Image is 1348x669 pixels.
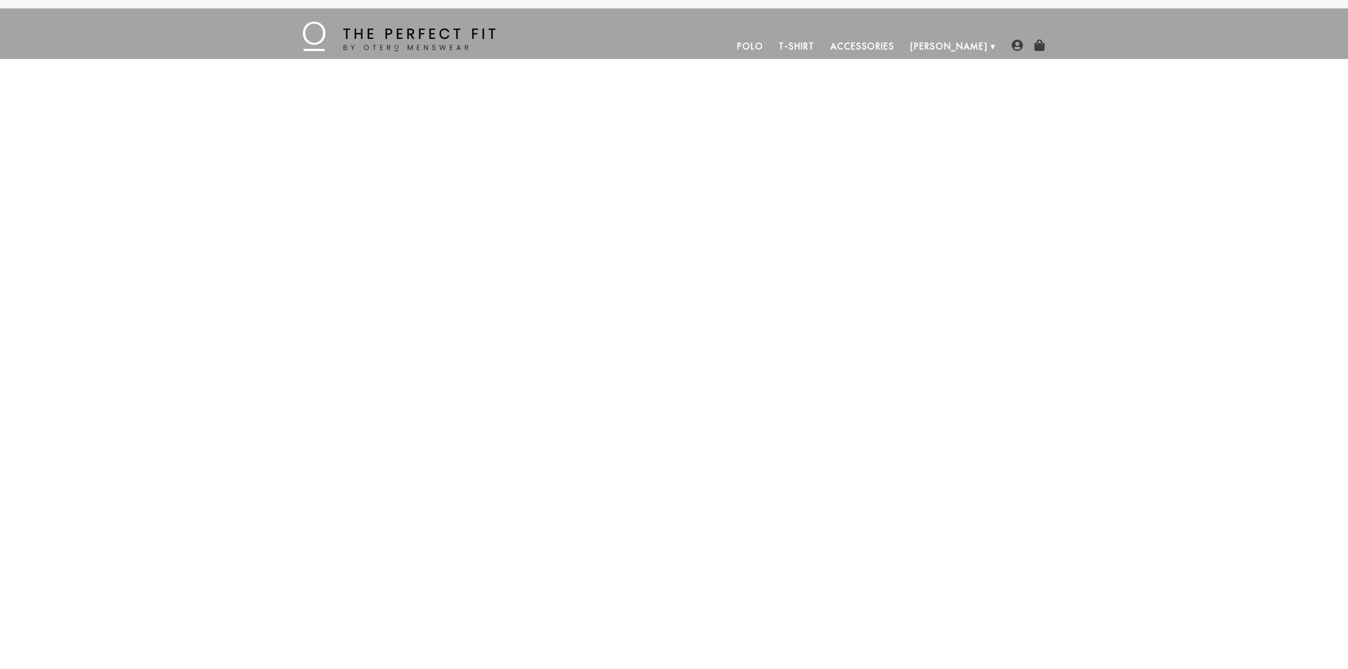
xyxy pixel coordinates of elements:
[822,34,903,59] a: Accessories
[303,22,495,51] img: The Perfect Fit - by Otero Menswear - Logo
[771,34,822,59] a: T-Shirt
[729,34,771,59] a: Polo
[1012,39,1023,51] img: user-account-icon.png
[1034,39,1045,51] img: shopping-bag-icon.png
[903,34,996,59] a: [PERSON_NAME]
